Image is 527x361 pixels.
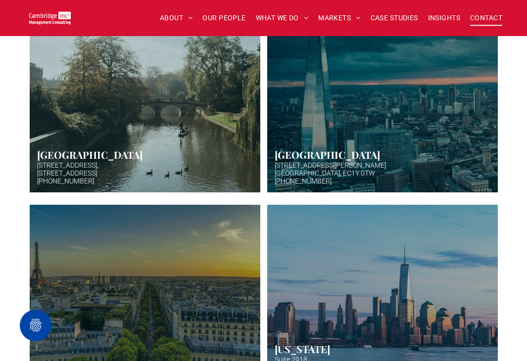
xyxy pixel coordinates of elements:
a: Your Business Transformed | Cambridge Management Consulting [29,13,71,23]
a: INSIGHTS [423,10,465,26]
a: ABOUT [155,10,198,26]
a: CONTACT [465,10,507,26]
img: Go to Homepage [29,11,71,24]
a: WHAT WE DO [251,10,314,26]
a: CASE STUDIES [366,10,423,26]
a: OUR PEOPLE [197,10,250,26]
a: MARKETS [313,10,365,26]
